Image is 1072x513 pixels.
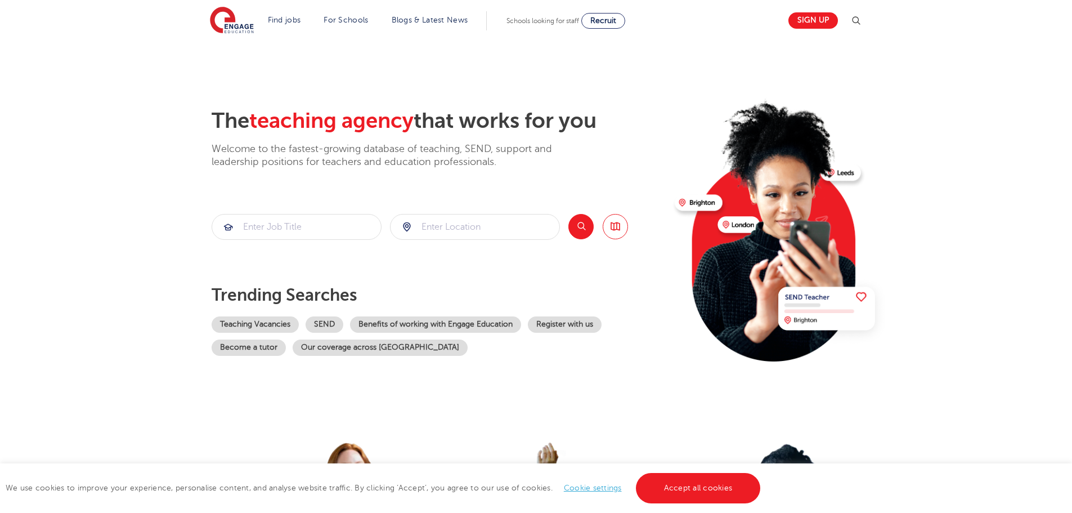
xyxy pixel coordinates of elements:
[212,285,666,305] p: Trending searches
[590,16,616,25] span: Recruit
[212,316,299,333] a: Teaching Vacancies
[268,16,301,24] a: Find jobs
[210,7,254,35] img: Engage Education
[391,215,559,239] input: Submit
[581,13,625,29] a: Recruit
[212,108,666,134] h2: The that works for you
[506,17,579,25] span: Schools looking for staff
[568,214,594,239] button: Search
[212,142,583,169] p: Welcome to the fastest-growing database of teaching, SEND, support and leadership positions for t...
[528,316,602,333] a: Register with us
[324,16,368,24] a: For Schools
[564,484,622,492] a: Cookie settings
[350,316,521,333] a: Benefits of working with Engage Education
[212,214,382,240] div: Submit
[212,340,286,356] a: Become a tutor
[788,12,838,29] a: Sign up
[636,473,761,503] a: Accept all cookies
[392,16,468,24] a: Blogs & Latest News
[249,109,414,133] span: teaching agency
[306,316,343,333] a: SEND
[6,484,763,492] span: We use cookies to improve your experience, personalise content, and analyse website traffic. By c...
[390,214,560,240] div: Submit
[212,215,381,239] input: Submit
[293,340,468,356] a: Our coverage across [GEOGRAPHIC_DATA]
